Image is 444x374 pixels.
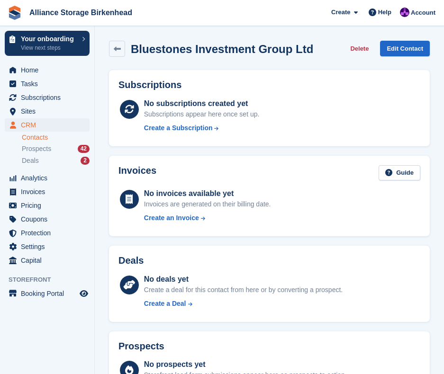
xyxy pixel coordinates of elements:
a: Create a Deal [144,299,343,309]
a: menu [5,226,90,240]
div: No prospects yet [144,359,347,370]
div: Create a Deal [144,299,186,309]
a: menu [5,91,90,104]
a: menu [5,240,90,253]
div: 2 [81,157,90,165]
a: menu [5,105,90,118]
div: Create a deal for this contact from here or by converting a prospect. [144,285,343,295]
span: Deals [22,156,39,165]
p: View next steps [21,44,77,52]
span: Pricing [21,199,78,212]
div: No invoices available yet [144,188,271,199]
a: menu [5,199,90,212]
span: Tasks [21,77,78,90]
a: Alliance Storage Birkenhead [26,5,136,20]
a: Deals 2 [22,156,90,166]
div: Invoices are generated on their billing date. [144,199,271,209]
p: Your onboarding [21,36,77,42]
span: Coupons [21,213,78,226]
a: Your onboarding View next steps [5,31,90,56]
div: No deals yet [144,274,343,285]
div: No subscriptions created yet [144,98,260,109]
a: Prospects 42 [22,144,90,154]
span: Capital [21,254,78,267]
span: Account [411,8,435,18]
span: CRM [21,118,78,132]
a: menu [5,63,90,77]
a: menu [5,171,90,185]
div: Subscriptions appear here once set up. [144,109,260,119]
div: 42 [78,145,90,153]
span: Create [331,8,350,17]
span: Invoices [21,185,78,198]
a: menu [5,185,90,198]
span: Subscriptions [21,91,78,104]
span: Analytics [21,171,78,185]
button: Delete [346,41,372,56]
a: Guide [379,165,420,181]
span: Protection [21,226,78,240]
h2: Prospects [118,341,164,352]
a: Preview store [78,288,90,299]
h2: Subscriptions [118,80,420,90]
span: Storefront [9,275,94,285]
h2: Bluestones Investment Group Ltd [131,43,313,55]
img: stora-icon-8386f47178a22dfd0bd8f6a31ec36ba5ce8667c1dd55bd0f319d3a0aa187defe.svg [8,6,22,20]
h2: Invoices [118,165,156,181]
span: Help [378,8,391,17]
span: Settings [21,240,78,253]
img: Romilly Norton [400,8,409,17]
a: menu [5,254,90,267]
a: Create a Subscription [144,123,260,133]
a: menu [5,287,90,300]
a: Edit Contact [380,41,430,56]
span: Sites [21,105,78,118]
a: Contacts [22,133,90,142]
h2: Deals [118,255,144,266]
a: menu [5,77,90,90]
span: Prospects [22,144,51,153]
a: menu [5,118,90,132]
a: Create an Invoice [144,213,271,223]
a: menu [5,213,90,226]
span: Home [21,63,78,77]
div: Create a Subscription [144,123,213,133]
div: Create an Invoice [144,213,199,223]
span: Booking Portal [21,287,78,300]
